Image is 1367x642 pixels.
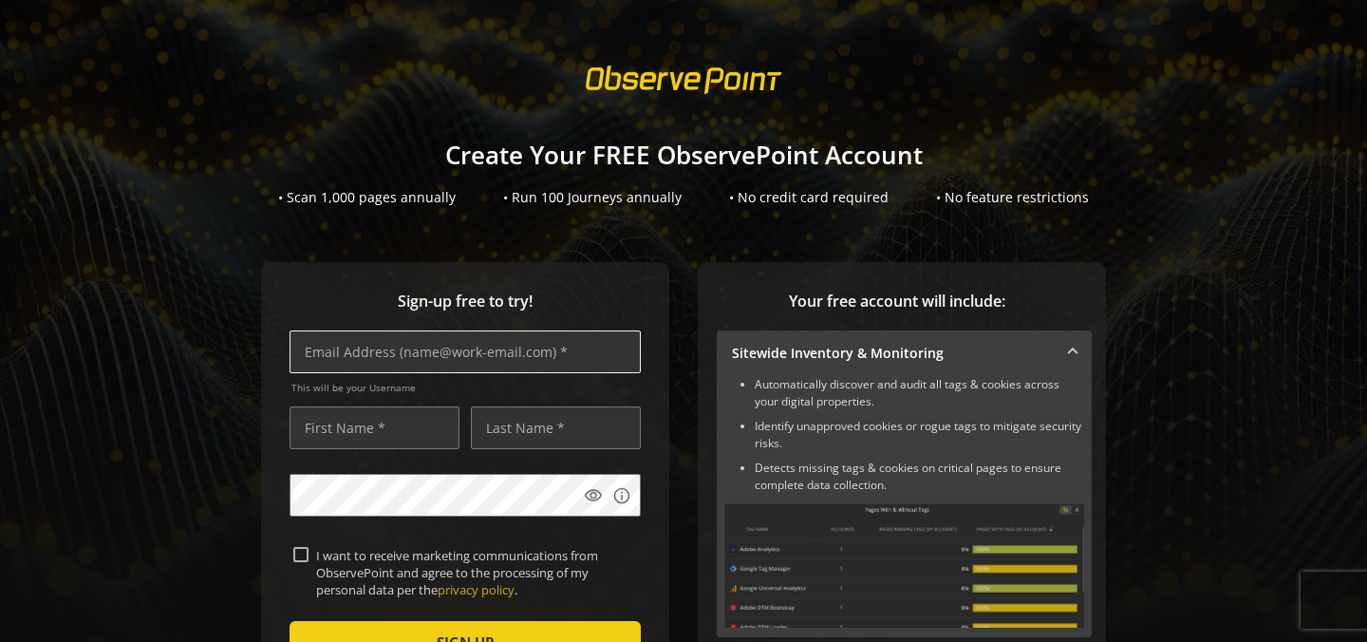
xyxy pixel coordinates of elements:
span: Your free account will include: [717,291,1077,312]
div: • No feature restrictions [936,188,1089,207]
input: Last Name * [471,406,641,449]
div: • No credit card required [729,188,889,207]
mat-icon: visibility [584,486,603,505]
mat-icon: info [612,486,631,505]
li: Detects missing tags & cookies on critical pages to ensure complete data collection. [755,460,1084,494]
span: This will be your Username [291,381,641,394]
mat-panel-title: Sitewide Inventory & Monitoring [732,344,1054,363]
div: • Scan 1,000 pages annually [278,188,456,207]
label: I want to receive marketing communications from ObservePoint and agree to the processing of my pe... [309,547,637,599]
mat-expansion-panel-header: Sitewide Inventory & Monitoring [717,330,1092,376]
li: Identify unapproved cookies or rogue tags to mitigate security risks. [755,418,1084,452]
div: • Run 100 Journeys annually [503,188,682,207]
input: First Name * [290,406,459,449]
input: Email Address (name@work-email.com) * [290,330,641,373]
span: Sign-up free to try! [290,291,641,312]
li: Automatically discover and audit all tags & cookies across your digital properties. [755,376,1084,410]
img: Sitewide Inventory & Monitoring [724,503,1084,628]
a: privacy policy [438,581,515,598]
div: Sitewide Inventory & Monitoring [717,376,1092,637]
